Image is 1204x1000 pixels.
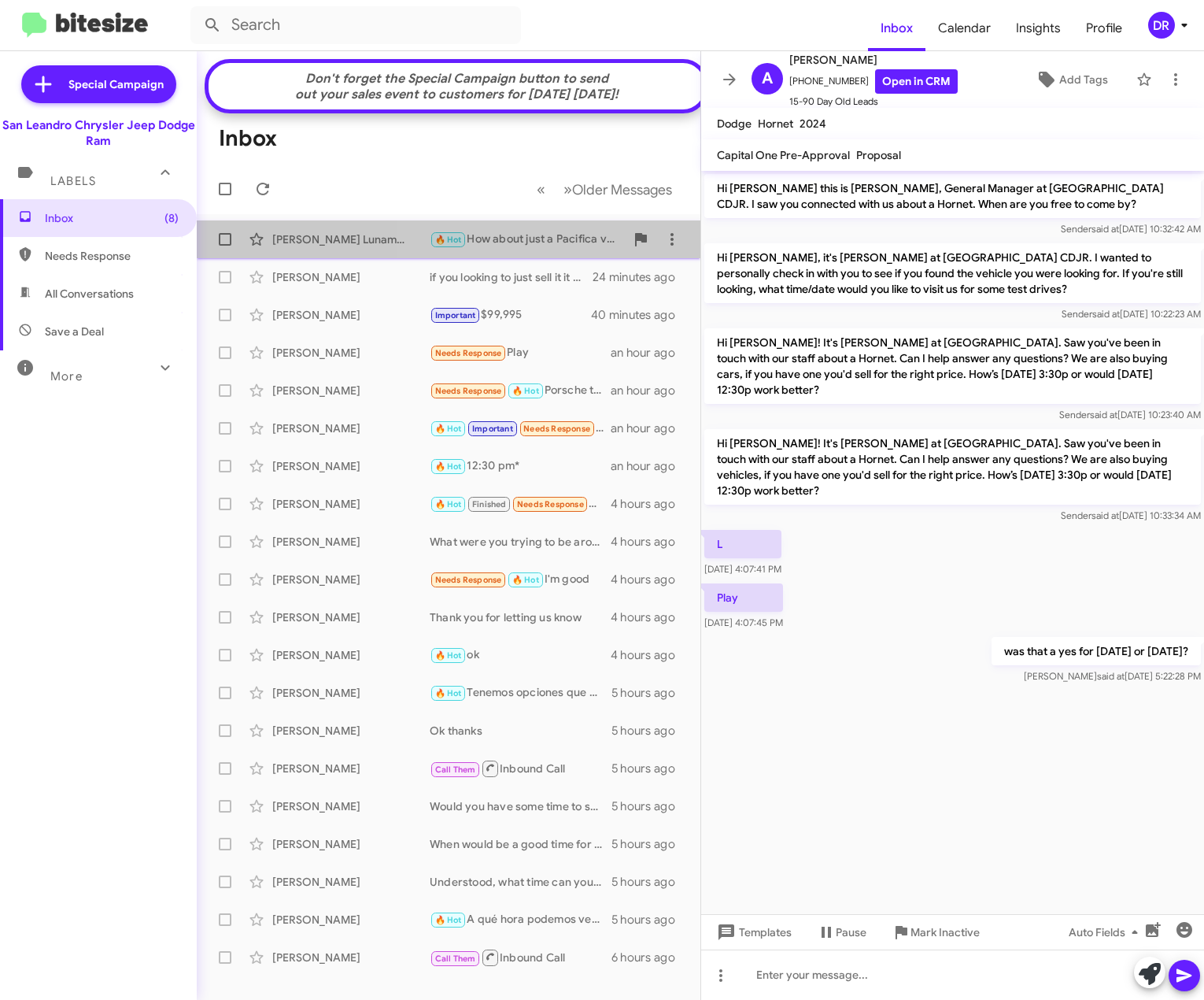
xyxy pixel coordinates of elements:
span: Sender [DATE] 10:32:42 AM [1061,223,1201,235]
div: [PERSON_NAME] [272,798,430,814]
div: [PERSON_NAME] [272,761,430,776]
div: Great. I text u when I'm on my way [430,420,611,438]
div: an hour ago [611,458,688,474]
span: Proposal [856,148,901,162]
div: 5 hours ago [611,912,688,928]
div: an hour ago [611,383,688,398]
span: Inbox [45,210,179,226]
div: What were you trying to be around [430,534,611,550]
span: 2024 [800,117,826,131]
span: All Conversations [45,286,134,302]
div: if you looking to just sell it it would be 35k [430,269,593,285]
a: Special Campaign [21,65,176,103]
div: Inbound Call [430,948,611,968]
div: When would be a good time for you to swing by for an appraisal? [430,836,611,852]
div: [PERSON_NAME] [272,647,430,663]
div: Porsche truck [430,382,611,400]
span: Needs Response [45,248,179,264]
span: 15-90 Day Old Leads [789,94,958,109]
span: 🔥 Hot [435,461,462,472]
span: 🔥 Hot [512,575,539,585]
span: Call Them [435,954,476,964]
p: Hi [PERSON_NAME]! It's [PERSON_NAME] at [GEOGRAPHIC_DATA]. Saw you've been in touch with our staf... [704,328,1201,404]
span: Pause [836,918,866,946]
div: 5 hours ago [611,836,688,852]
div: [PERSON_NAME] [272,685,430,701]
div: Ok thanks [430,723,611,739]
span: Sender [DATE] 10:23:40 AM [1059,409,1201,420]
div: 4 hours ago [611,572,688,587]
span: Needs Response [523,424,590,434]
div: Would you have some time to swing by for an appraisal? [430,798,611,814]
span: said at [1092,308,1120,320]
div: 24 minutes ago [593,269,688,285]
p: Hi [PERSON_NAME], it's [PERSON_NAME] at [GEOGRAPHIC_DATA] CDJR. I wanted to personally check in w... [704,243,1201,303]
p: was that a yes for [DATE] or [DATE]? [992,637,1201,665]
input: Search [190,6,521,44]
button: Mark Inactive [879,918,992,946]
div: [PERSON_NAME] [272,307,430,323]
button: Auto Fields [1056,918,1157,946]
span: Needs Response [517,499,584,509]
nav: Page navigation example [528,173,681,206]
span: Special Campaign [68,76,164,92]
span: Capital One Pre-Approval [717,148,850,162]
div: [PERSON_NAME] [272,836,430,852]
div: 4 hours ago [611,534,688,550]
span: (8) [164,210,179,226]
div: DR [1148,12,1175,39]
p: Play [704,583,783,612]
span: A [762,66,773,91]
div: Tenemos opciones que pueden ofrecer pagos bajos [430,684,611,702]
span: Hornet [758,117,793,131]
span: 🔥 Hot [435,688,462,698]
div: [PERSON_NAME] [272,609,430,625]
div: 12:30 pm* [430,457,611,476]
div: 5 hours ago [611,761,688,776]
div: 40 minutes ago [593,307,688,323]
span: Needs Response [435,386,502,396]
span: [DATE] 4:07:41 PM [704,563,781,575]
button: Add Tags [1014,65,1128,94]
div: ok [430,646,611,665]
span: Sender [DATE] 10:33:34 AM [1061,509,1201,521]
a: Inbox [868,6,925,51]
span: Labels [50,174,96,188]
div: [PERSON_NAME] [272,458,430,474]
span: Needs Response [435,575,502,585]
div: I'm good [430,571,611,589]
span: Add Tags [1059,65,1108,94]
div: $99,995 [430,306,593,324]
div: A qué hora podemos verte mañana? [430,911,611,929]
button: Previous [527,173,555,206]
a: Profile [1073,6,1135,51]
span: Templates [714,918,792,946]
span: » [563,180,572,199]
div: 5 hours ago [611,723,688,739]
div: [PERSON_NAME] Lunamonetesori [272,231,430,247]
div: 4 hours ago [611,496,688,512]
div: an hour ago [611,345,688,361]
h1: Inbox [219,126,277,151]
span: [PERSON_NAME] [789,50,958,69]
span: [PERSON_NAME] [DATE] 5:22:28 PM [1024,670,1201,682]
span: [PHONE_NUMBER] [789,69,958,94]
div: [PERSON_NAME] [272,383,430,398]
span: « [537,180,545,199]
div: [PERSON_NAME] [272,572,430,587]
span: said at [1097,670,1125,682]
a: Calendar [925,6,1003,51]
button: Pause [804,918,879,946]
span: Call Them [435,765,476,775]
span: Dodge [717,117,752,131]
span: 🔥 Hot [512,386,539,396]
p: Hi [PERSON_NAME]! It's [PERSON_NAME] at [GEOGRAPHIC_DATA]. Saw you've been in touch with our staf... [704,429,1201,505]
div: 5 hours ago [611,798,688,814]
span: said at [1091,509,1119,521]
span: [DATE] 4:07:45 PM [704,617,783,628]
span: said at [1091,223,1119,235]
div: Inbound Call [430,759,611,779]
